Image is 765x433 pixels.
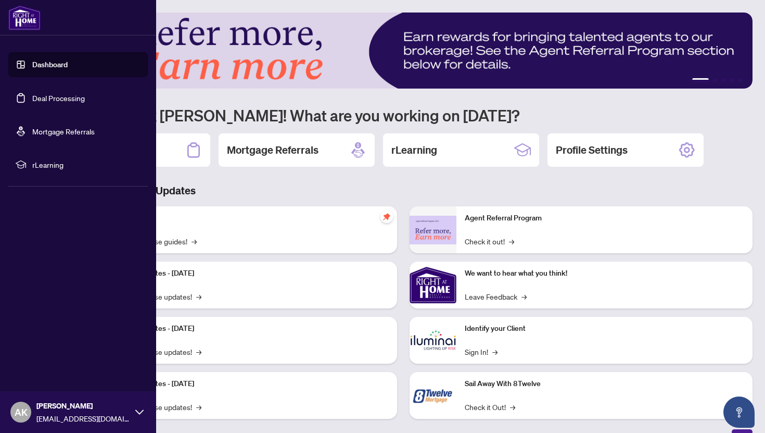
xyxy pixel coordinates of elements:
img: Identify your Client [410,317,456,364]
h2: Mortgage Referrals [227,143,318,157]
img: Agent Referral Program [410,216,456,244]
img: Sail Away With 8Twelve [410,372,456,419]
img: Slide 0 [54,13,753,89]
span: → [196,346,201,357]
span: → [510,401,515,413]
span: [PERSON_NAME] [36,400,130,412]
h3: Brokerage & Industry Updates [54,183,753,198]
span: pushpin [380,211,393,223]
p: Identify your Client [465,323,744,335]
p: Self-Help [109,213,389,224]
h2: rLearning [391,143,437,157]
p: Agent Referral Program [465,213,744,224]
h2: Profile Settings [556,143,628,157]
span: [EMAIL_ADDRESS][DOMAIN_NAME] [36,413,130,424]
a: Check it out!→ [465,236,514,247]
a: Deal Processing [32,93,85,103]
p: We want to hear what you think! [465,268,744,279]
p: Sail Away With 8Twelve [465,378,744,390]
img: We want to hear what you think! [410,262,456,308]
span: → [509,236,514,247]
button: 3 [721,78,725,82]
a: Sign In!→ [465,346,498,357]
span: → [492,346,498,357]
a: Dashboard [32,60,68,69]
p: Platform Updates - [DATE] [109,378,389,390]
button: Open asap [723,397,755,428]
span: → [196,291,201,302]
span: → [192,236,197,247]
h1: Welcome back [PERSON_NAME]! What are you working on [DATE]? [54,105,753,125]
button: 2 [713,78,717,82]
button: 1 [692,78,709,82]
a: Mortgage Referrals [32,127,95,136]
img: logo [8,5,41,30]
p: Platform Updates - [DATE] [109,268,389,279]
p: Platform Updates - [DATE] [109,323,389,335]
a: Leave Feedback→ [465,291,527,302]
button: 5 [738,78,742,82]
span: AK [15,405,28,419]
span: rLearning [32,159,141,170]
a: Check it Out!→ [465,401,515,413]
span: → [196,401,201,413]
span: → [521,291,527,302]
button: 4 [730,78,734,82]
